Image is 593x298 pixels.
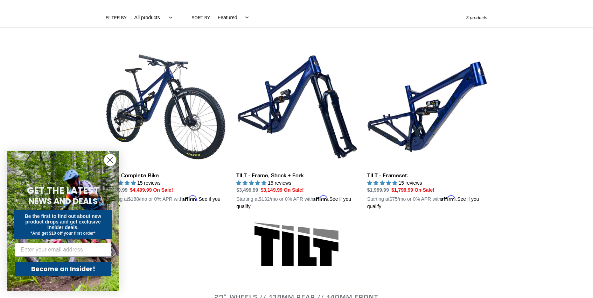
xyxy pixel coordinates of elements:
button: Close dialog [104,154,116,166]
button: Become an Insider! [15,262,111,276]
label: Filter by [106,15,127,21]
span: NEWS AND DEALS [29,196,98,207]
span: *And get $10 off your first order* [30,231,95,236]
span: 3 products [466,15,487,20]
label: Sort by [192,15,210,21]
span: Be the first to find out about new product drops and get exclusive insider deals. [25,213,102,230]
input: Enter your email address [15,243,111,257]
span: GET THE LATEST [27,184,99,197]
